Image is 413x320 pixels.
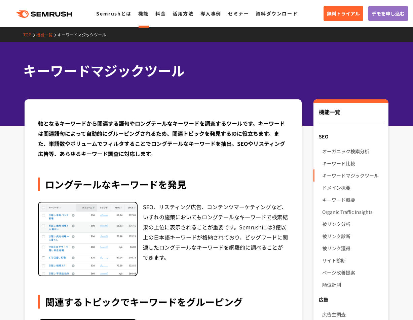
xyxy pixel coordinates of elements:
[23,32,36,37] a: TOP
[322,279,383,291] a: 順位計測
[322,218,383,230] a: 被リンク分析
[200,10,221,17] a: 導入事例
[39,202,137,276] img: キーワードマジックツール ロングテールキーワード
[322,145,383,157] a: オーガニック検索分析
[322,206,383,218] a: Organic Traffic Insights
[38,178,288,191] div: ロングテールなキーワードを発見
[228,10,249,17] a: セミナー
[322,230,383,242] a: 被リンク診断
[138,10,149,17] a: 機能
[96,10,131,17] a: Semrushとは
[322,266,383,279] a: ページ改善提案
[322,194,383,206] a: キーワード概要
[155,10,166,17] a: 料金
[58,32,111,37] a: キーワードマジックツール
[322,157,383,169] a: キーワード比較
[322,169,383,182] a: キーワードマジックツール
[313,130,388,142] div: SEO
[23,61,383,81] h1: キーワードマジックツール
[327,10,360,17] span: 無料トライアル
[256,10,298,17] a: 資料ダウンロード
[322,242,383,254] a: 被リンク獲得
[38,295,288,309] div: 関連するトピックでキーワードをグルーピング
[322,254,383,266] a: サイト診断
[322,182,383,194] a: ドメイン概要
[324,6,363,21] a: 無料トライアル
[319,108,383,123] div: 機能一覧
[368,6,408,21] a: デモを申し込む
[173,10,193,17] a: 活用方法
[143,202,288,277] div: SEO、リスティング広告、コンテンツマーケティングなど、いずれの施策においてもロングテールなキーワードで検索結果の上位に表示されることが重要です。Semrushには3億以上の日本語キーワードが格...
[372,10,405,17] span: デモを申し込む
[313,293,388,306] div: 広告
[38,118,288,159] div: 軸となるキーワードから関連する語句やロングテールなキーワードを調査するツールです。キーワードは関連語句によって自動的にグルーピングされるため、関連トピックを発見するのに役立ちます。また、単語数や...
[36,32,58,37] a: 機能一覧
